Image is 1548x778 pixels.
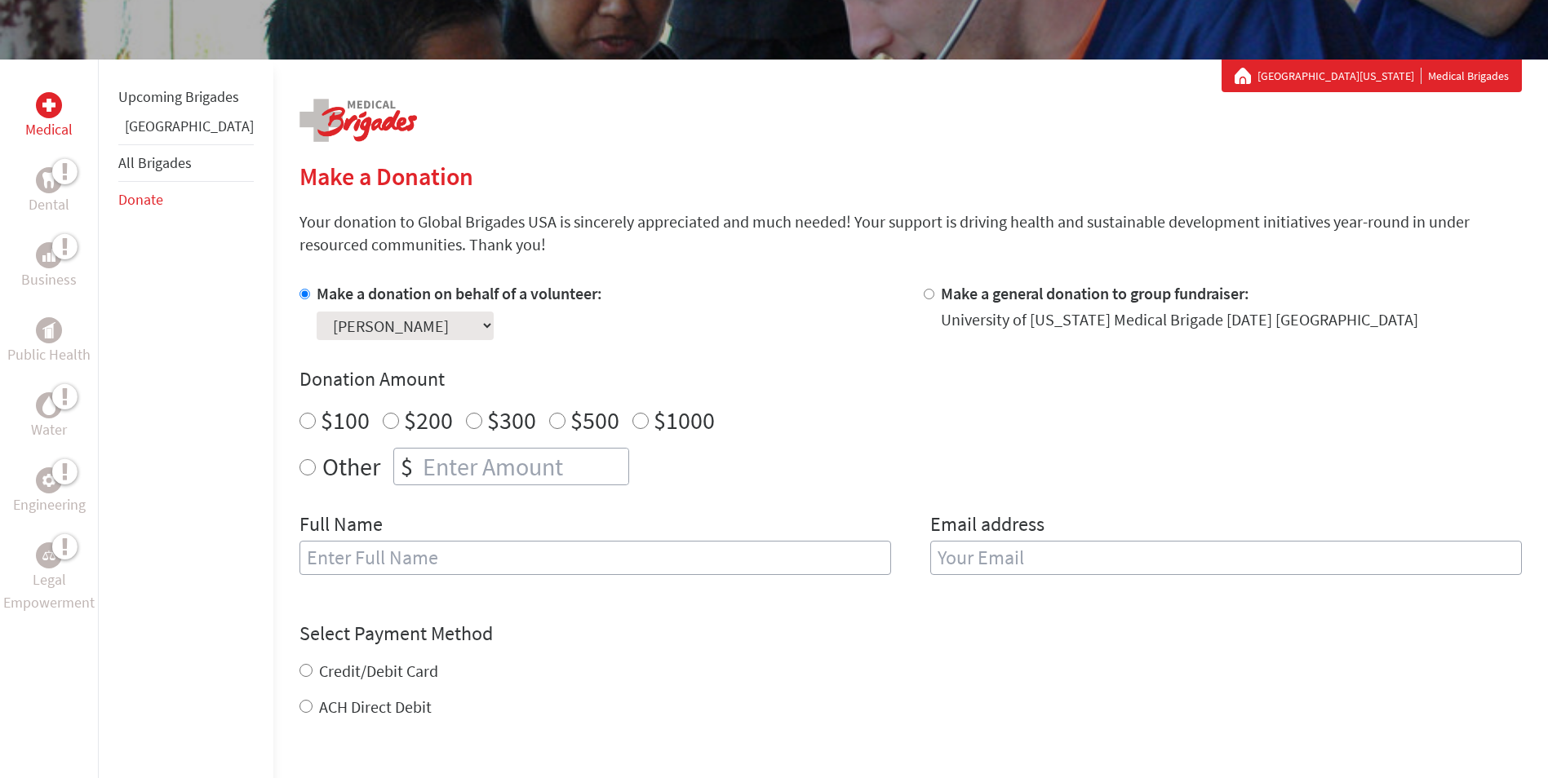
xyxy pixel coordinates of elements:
input: Enter Amount [419,449,628,484]
h4: Donation Amount [299,366,1522,392]
p: Medical [25,118,73,141]
div: Medical [36,92,62,118]
div: Public Health [36,317,62,343]
li: Guatemala [118,115,254,144]
p: Public Health [7,343,91,366]
a: Public HealthPublic Health [7,317,91,366]
label: Email address [930,511,1045,541]
div: Water [36,392,62,418]
label: $100 [321,404,370,435]
h2: Make a Donation [299,161,1522,191]
label: Credit/Debit Card [319,661,438,681]
label: ACH Direct Debit [319,696,432,717]
label: Make a donation on behalf of a volunteer: [317,283,602,303]
img: logo-medical.png [299,99,417,142]
label: $500 [570,404,619,435]
a: DentalDental [29,167,69,216]
div: Business [36,242,62,268]
a: WaterWater [31,392,67,441]
label: Other [322,448,380,485]
input: Your Email [930,541,1522,575]
div: University of [US_STATE] Medical Brigade [DATE] [GEOGRAPHIC_DATA] [941,308,1418,331]
a: All Brigades [118,153,192,172]
label: $300 [487,404,536,435]
img: Water [42,396,55,414]
label: $200 [404,404,453,435]
label: Full Name [299,511,383,541]
a: BusinessBusiness [21,242,77,291]
p: Legal Empowerment [3,568,95,614]
p: Dental [29,193,69,216]
div: $ [394,449,419,484]
img: Medical [42,99,55,112]
a: [GEOGRAPHIC_DATA][US_STATE] [1257,68,1422,84]
p: Water [31,418,67,441]
div: Dental [36,167,62,193]
label: Make a general donation to group fundraiser: [941,283,1249,303]
li: Donate [118,182,254,218]
li: All Brigades [118,144,254,182]
div: Engineering [36,467,62,493]
a: Donate [118,190,163,209]
a: Legal EmpowermentLegal Empowerment [3,542,95,614]
p: Engineering [13,493,86,516]
label: $1000 [654,404,715,435]
a: Upcoming Brigades [118,87,239,106]
div: Medical Brigades [1235,68,1509,84]
img: Public Health [42,322,55,338]
div: Legal Empowerment [36,542,62,568]
img: Dental [42,172,55,188]
input: Enter Full Name [299,541,891,575]
h4: Select Payment Method [299,621,1522,647]
a: EngineeringEngineering [13,467,86,516]
p: Your donation to Global Brigades USA is sincerely appreciated and much needed! Your support is dr... [299,210,1522,256]
li: Upcoming Brigades [118,79,254,115]
p: Business [21,268,77,291]
img: Business [42,249,55,262]
img: Legal Empowerment [42,550,55,560]
a: MedicalMedical [25,92,73,141]
img: Engineering [42,474,55,487]
a: [GEOGRAPHIC_DATA] [125,117,254,135]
